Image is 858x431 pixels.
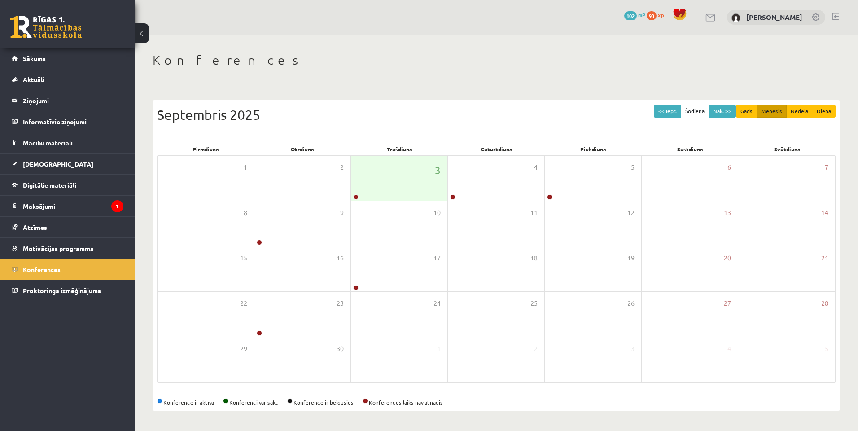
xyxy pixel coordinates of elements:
[624,11,637,20] span: 102
[23,181,76,189] span: Digitālie materiāli
[724,208,731,218] span: 13
[627,299,635,308] span: 26
[658,11,664,18] span: xp
[12,280,123,301] a: Proktoringa izmēģinājums
[654,105,681,118] button: << Iepr.
[12,132,123,153] a: Mācību materiāli
[435,163,441,178] span: 3
[746,13,802,22] a: [PERSON_NAME]
[448,143,545,155] div: Ceturtdiena
[111,200,123,212] i: 1
[337,253,344,263] span: 16
[240,299,247,308] span: 22
[157,143,254,155] div: Pirmdiena
[244,208,247,218] span: 8
[627,208,635,218] span: 12
[23,160,93,168] span: [DEMOGRAPHIC_DATA]
[23,54,46,62] span: Sākums
[825,344,828,354] span: 5
[821,299,828,308] span: 28
[821,253,828,263] span: 21
[12,175,123,195] a: Digitālie materiāli
[240,344,247,354] span: 29
[534,344,538,354] span: 2
[727,344,731,354] span: 4
[731,13,740,22] img: Gļebs Kamašins
[23,139,73,147] span: Mācību materiāli
[709,105,736,118] button: Nāk. >>
[825,163,828,172] span: 7
[12,48,123,69] a: Sākums
[153,53,840,68] h1: Konferences
[739,143,836,155] div: Svētdiena
[23,244,94,252] span: Motivācijas programma
[351,143,448,155] div: Trešdiena
[534,163,538,172] span: 4
[530,299,538,308] span: 25
[157,105,836,125] div: Septembris 2025
[433,299,441,308] span: 24
[530,208,538,218] span: 11
[812,105,836,118] button: Diena
[23,223,47,231] span: Atzīmes
[337,344,344,354] span: 30
[631,163,635,172] span: 5
[12,69,123,90] a: Aktuāli
[724,299,731,308] span: 27
[12,196,123,216] a: Maksājumi1
[647,11,668,18] a: 93 xp
[10,16,82,38] a: Rīgas 1. Tālmācības vidusskola
[681,105,709,118] button: Šodiena
[12,111,123,132] a: Informatīvie ziņojumi
[12,217,123,237] a: Atzīmes
[647,11,657,20] span: 93
[12,238,123,259] a: Motivācijas programma
[642,143,739,155] div: Sestdiena
[624,11,645,18] a: 102 mP
[638,11,645,18] span: mP
[340,208,344,218] span: 9
[23,90,123,111] legend: Ziņojumi
[12,259,123,280] a: Konferences
[12,154,123,174] a: [DEMOGRAPHIC_DATA]
[337,299,344,308] span: 23
[433,253,441,263] span: 17
[23,111,123,132] legend: Informatīvie ziņojumi
[240,253,247,263] span: 15
[757,105,787,118] button: Mēnesis
[157,398,836,406] div: Konference ir aktīva Konferenci var sākt Konference ir beigusies Konferences laiks nav atnācis
[244,163,247,172] span: 1
[12,90,123,111] a: Ziņojumi
[23,196,123,216] legend: Maksājumi
[627,253,635,263] span: 19
[736,105,757,118] button: Gads
[23,265,61,273] span: Konferences
[530,253,538,263] span: 18
[545,143,642,155] div: Piekdiena
[821,208,828,218] span: 14
[437,344,441,354] span: 1
[631,344,635,354] span: 3
[340,163,344,172] span: 2
[23,286,101,295] span: Proktoringa izmēģinājums
[786,105,813,118] button: Nedēļa
[254,143,351,155] div: Otrdiena
[727,163,731,172] span: 6
[724,253,731,263] span: 20
[433,208,441,218] span: 10
[23,75,44,84] span: Aktuāli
